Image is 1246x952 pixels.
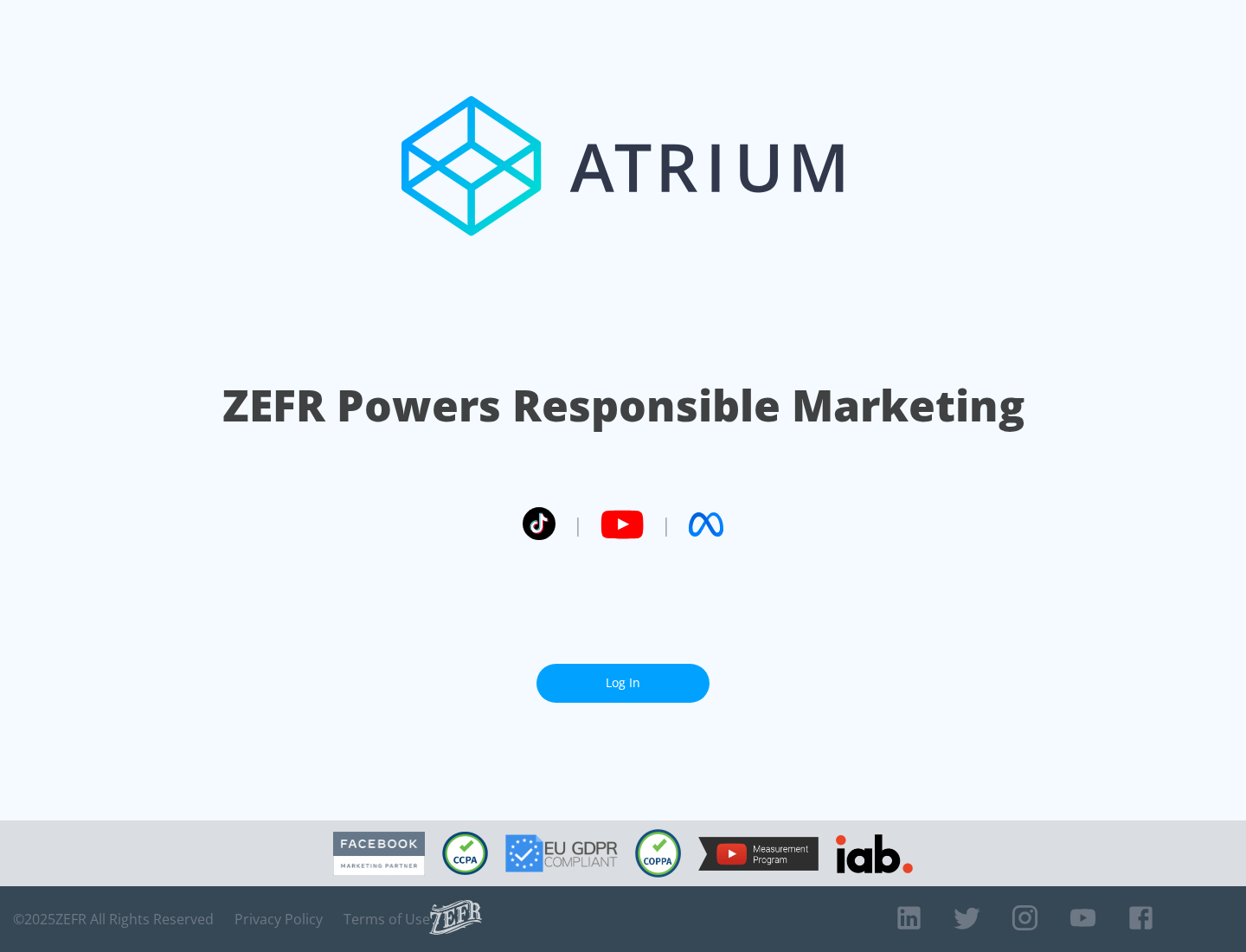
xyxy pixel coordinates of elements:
img: YouTube Measurement Program [698,837,819,871]
span: | [573,511,583,537]
img: Facebook Marketing Partner [333,832,425,876]
img: GDPR Compliant [505,834,618,872]
img: COPPA Compliant [635,829,681,878]
a: Terms of Use [344,910,430,928]
span: | [661,511,671,537]
img: IAB [836,834,913,873]
a: Log In [536,664,710,703]
a: Privacy Policy [234,910,323,928]
h1: ZEFR Powers Responsible Marketing [222,376,1024,435]
span: © 2025 ZEFR All Rights Reserved [13,910,214,928]
img: CCPA Compliant [442,832,488,875]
